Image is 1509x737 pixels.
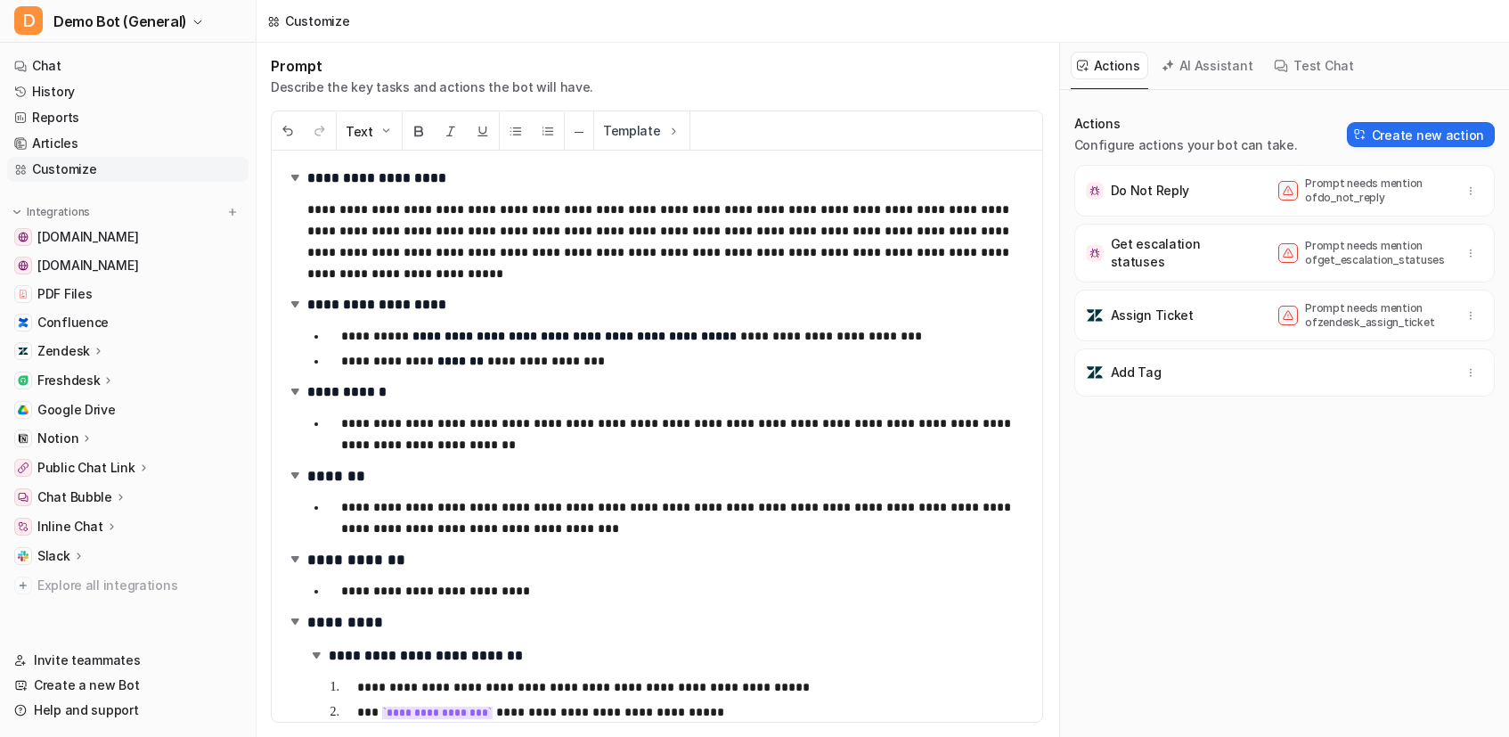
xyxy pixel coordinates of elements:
img: Bold [412,124,426,138]
button: Actions [1071,52,1148,79]
button: Underline [467,112,499,151]
img: Ordered List [541,124,555,138]
p: Slack [37,547,70,565]
button: AI Assistant [1155,52,1261,79]
button: ─ [565,112,593,151]
button: Text [337,112,402,151]
img: Redo [313,124,327,138]
p: Add Tag [1111,364,1162,381]
p: Describe the key tasks and actions the bot will have. [271,78,593,96]
p: Inline Chat [37,518,103,536]
p: Notion [37,430,78,447]
a: www.atlassian.com[DOMAIN_NAME] [7,253,249,278]
a: Google DriveGoogle Drive [7,397,249,422]
img: expand-arrow.svg [286,550,304,568]
a: Customize [7,157,249,182]
p: Zendesk [37,342,90,360]
a: History [7,79,249,104]
p: Prompt needs mention of zendesk_assign_ticket [1305,301,1448,330]
button: Undo [272,112,304,151]
p: Actions [1074,115,1298,133]
img: Italic [444,124,458,138]
img: expand-arrow.svg [286,612,304,630]
img: Freshdesk [18,375,29,386]
img: expand menu [11,206,23,218]
img: expand-arrow.svg [286,168,304,186]
span: [DOMAIN_NAME] [37,257,138,274]
img: Get escalation statuses icon [1086,244,1104,262]
p: Prompt needs mention of get_escalation_statuses [1305,239,1448,267]
img: Slack [18,551,29,561]
span: PDF Files [37,285,92,303]
img: menu_add.svg [226,206,239,218]
button: Create new action [1347,122,1495,147]
a: Explore all integrations [7,573,249,598]
img: PDF Files [18,289,29,299]
img: Undo [281,124,295,138]
img: www.airbnb.com [18,232,29,242]
a: ConfluenceConfluence [7,310,249,335]
a: Help and support [7,698,249,723]
span: Demo Bot (General) [53,9,187,34]
button: Bold [403,112,435,151]
img: Add Tag icon [1086,364,1104,381]
p: Public Chat Link [37,459,135,477]
img: Notion [18,433,29,444]
img: explore all integrations [14,577,32,594]
h1: Prompt [271,57,593,75]
p: Get escalation statuses [1111,235,1236,271]
p: Freshdesk [37,372,100,389]
button: Italic [435,112,467,151]
a: Create a new Bot [7,673,249,698]
img: Chat Bubble [18,492,29,503]
img: Template [666,124,681,138]
span: Explore all integrations [37,571,241,600]
button: Ordered List [532,112,564,151]
img: Underline [476,124,490,138]
p: Configure actions your bot can take. [1074,136,1298,154]
img: Assign Ticket icon [1086,307,1104,324]
a: PDF FilesPDF Files [7,282,249,307]
a: Invite teammates [7,648,249,673]
img: www.atlassian.com [18,260,29,271]
p: Do Not Reply [1111,182,1190,200]
img: expand-arrow.svg [286,382,304,400]
img: expand-arrow.svg [286,295,304,313]
button: Template [594,111,689,150]
button: Redo [304,112,336,151]
img: Dropdown Down Arrow [379,124,393,138]
span: Confluence [37,314,109,332]
span: [DOMAIN_NAME] [37,228,138,246]
img: Do Not Reply icon [1086,182,1104,200]
img: Inline Chat [18,521,29,532]
img: expand-arrow.svg [286,466,304,484]
div: Customize [285,12,349,30]
a: Reports [7,105,249,130]
button: Unordered List [500,112,532,151]
p: Chat Bubble [37,488,112,506]
a: Chat [7,53,249,78]
img: Create action [1354,128,1366,141]
p: Integrations [27,205,90,219]
img: Zendesk [18,346,29,356]
a: Articles [7,131,249,156]
img: Public Chat Link [18,463,29,473]
img: Confluence [18,317,29,328]
img: expand-arrow.svg [307,646,325,664]
p: Prompt needs mention of do_not_reply [1305,176,1448,205]
span: D [14,6,43,35]
p: Assign Ticket [1111,307,1194,324]
span: Google Drive [37,401,116,419]
button: Test Chat [1268,52,1361,79]
a: www.airbnb.com[DOMAIN_NAME] [7,225,249,250]
img: Google Drive [18,405,29,415]
img: Unordered List [509,124,523,138]
button: Integrations [7,203,95,221]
